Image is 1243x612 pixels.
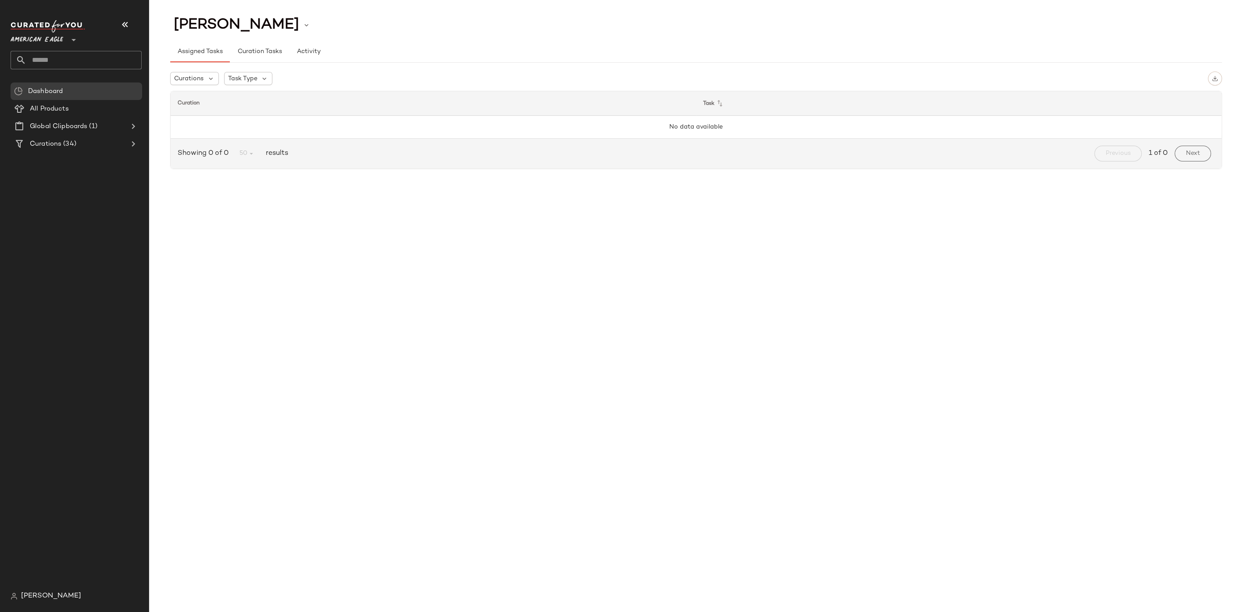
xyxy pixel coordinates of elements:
[296,48,321,55] span: Activity
[1212,75,1218,82] img: svg%3e
[11,30,63,46] span: American Eagle
[237,48,282,55] span: Curation Tasks
[28,86,63,97] span: Dashboard
[178,148,232,159] span: Showing 0 of 0
[61,139,76,149] span: (34)
[174,17,299,33] span: [PERSON_NAME]
[1175,146,1211,161] button: Next
[1186,150,1200,157] span: Next
[14,87,23,96] img: svg%3e
[177,48,223,55] span: Assigned Tasks
[262,148,288,159] span: results
[21,591,81,601] span: [PERSON_NAME]
[87,122,97,132] span: (1)
[30,104,69,114] span: All Products
[171,116,1222,139] td: No data available
[1149,148,1168,159] span: 1 of 0
[30,122,87,132] span: Global Clipboards
[696,91,1222,116] th: Task
[174,74,204,83] span: Curations
[11,593,18,600] img: svg%3e
[171,91,696,116] th: Curation
[11,20,85,32] img: cfy_white_logo.C9jOOHJF.svg
[228,74,257,83] span: Task Type
[30,139,61,149] span: Curations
